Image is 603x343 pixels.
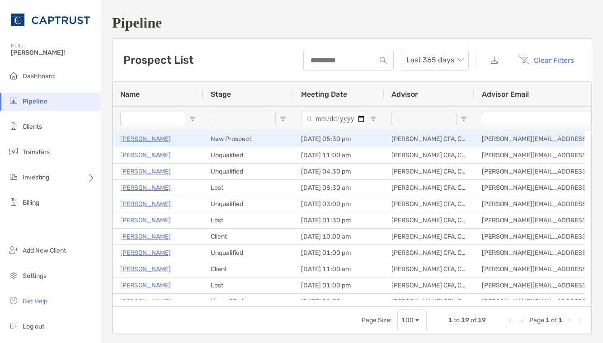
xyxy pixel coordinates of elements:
[120,296,171,307] a: [PERSON_NAME]
[448,316,452,324] span: 1
[384,229,475,244] div: [PERSON_NAME] CFA, CAIA, CFP®
[23,98,47,105] span: Pipeline
[203,229,294,244] div: Client
[370,115,377,122] button: Open Filter Menu
[23,272,47,280] span: Settings
[294,147,384,163] div: [DATE] 11:00 am
[8,295,19,306] img: get-help icon
[384,164,475,179] div: [PERSON_NAME] CFA, CAIA, CFP®
[120,198,171,210] a: [PERSON_NAME]
[120,231,171,242] a: [PERSON_NAME]
[294,212,384,228] div: [DATE] 01:30 pm
[120,112,185,126] input: Name Filter Input
[384,245,475,261] div: [PERSON_NAME] CFA, CAIA, CFP®
[23,123,42,131] span: Clients
[294,245,384,261] div: [DATE] 01:00 pm
[8,121,19,132] img: clients icon
[23,247,66,254] span: Add New Client
[294,131,384,147] div: [DATE] 05:30 pm
[391,90,418,99] span: Advisor
[11,49,95,56] span: [PERSON_NAME]!
[512,50,581,70] button: Clear Filters
[11,4,90,36] img: CAPTRUST Logo
[211,90,231,99] span: Stage
[294,164,384,179] div: [DATE] 04:30 pm
[203,294,294,310] div: Unqualified
[203,212,294,228] div: Lost
[8,197,19,207] img: billing icon
[120,215,171,226] a: [PERSON_NAME]
[23,72,55,80] span: Dashboard
[203,277,294,293] div: Lost
[203,180,294,196] div: Lost
[546,316,550,324] span: 1
[8,146,19,157] img: transfers icon
[23,199,39,207] span: Billing
[8,95,19,106] img: pipeline icon
[518,317,526,324] div: Previous Page
[577,317,584,324] div: Last Page
[384,180,475,196] div: [PERSON_NAME] CFA, CAIA, CFP®
[406,50,463,70] span: Last 365 days
[189,115,196,122] button: Open Filter Menu
[362,316,392,324] div: Page Size:
[120,263,171,275] a: [PERSON_NAME]
[454,316,460,324] span: to
[203,261,294,277] div: Client
[203,196,294,212] div: Unqualified
[23,297,47,305] span: Get Help
[471,316,476,324] span: of
[384,212,475,228] div: [PERSON_NAME] CFA, CAIA, CFP®
[478,316,486,324] span: 19
[482,90,529,99] span: Advisor Email
[401,316,414,324] div: 100
[203,164,294,179] div: Unqualified
[120,150,171,161] a: [PERSON_NAME]
[8,270,19,281] img: settings icon
[301,112,366,126] input: Meeting Date Filter Input
[120,182,171,193] a: [PERSON_NAME]
[294,180,384,196] div: [DATE] 08:30 am
[120,133,171,145] a: [PERSON_NAME]
[8,70,19,81] img: dashboard icon
[397,310,427,331] div: Page Size
[384,261,475,277] div: [PERSON_NAME] CFA, CAIA, CFP®
[8,244,19,255] img: add_new_client icon
[461,316,469,324] span: 19
[203,147,294,163] div: Unqualified
[112,14,592,31] h1: Pipeline
[294,277,384,293] div: [DATE] 01:00 pm
[529,316,544,324] span: Page
[384,147,475,163] div: [PERSON_NAME] CFA, CAIA, CFP®
[508,317,515,324] div: First Page
[120,90,140,99] span: Name
[8,320,19,331] img: logout icon
[460,115,467,122] button: Open Filter Menu
[120,247,171,258] a: [PERSON_NAME]
[294,294,384,310] div: [DATE] 02:30 pm
[120,280,171,291] a: [PERSON_NAME]
[551,316,557,324] span: of
[566,317,573,324] div: Next Page
[23,323,44,330] span: Log out
[120,166,171,177] a: [PERSON_NAME]
[203,131,294,147] div: New Prospect
[384,131,475,147] div: [PERSON_NAME] CFA, CAIA, CFP®
[384,277,475,293] div: [PERSON_NAME] CFA, CAIA, CFP®
[294,261,384,277] div: [DATE] 11:00 am
[123,54,193,66] h3: Prospect List
[384,196,475,212] div: [PERSON_NAME] CFA, CAIA, CFP®
[294,229,384,244] div: [DATE] 10:00 am
[23,174,49,181] span: Investing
